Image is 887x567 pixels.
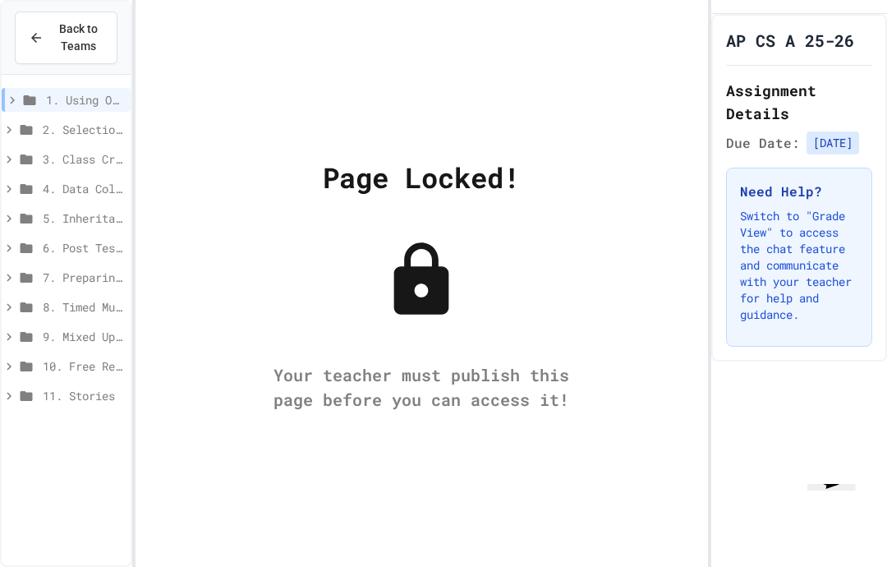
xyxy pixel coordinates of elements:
[43,269,124,286] span: 7. Preparing for the Exam
[43,357,124,375] span: 10. Free Response Practice
[43,121,124,138] span: 2. Selection and Iteration
[726,133,800,153] span: Due Date:
[53,21,103,55] span: Back to Teams
[15,12,117,64] button: Back to Teams
[323,156,520,198] div: Page Locked!
[43,298,124,316] span: 8. Timed Multiple-Choice Exams
[740,208,858,323] p: Switch to "Grade View" to access the chat feature and communicate with your teacher for help and ...
[43,210,124,227] span: 5. Inheritance (optional)
[726,29,854,52] h1: AP CS A 25-26
[43,328,124,345] span: 9. Mixed Up Code - Free Response Practice
[43,387,124,404] span: 11. Stories
[726,79,872,125] h2: Assignment Details
[43,239,124,256] span: 6. Post Test and Survey
[43,180,124,197] span: 4. Data Collections
[257,362,586,412] div: Your teacher must publish this page before you can access it!
[801,484,874,554] iframe: chat widget
[46,91,124,108] span: 1. Using Objects and Methods
[807,131,859,154] span: [DATE]
[43,150,124,168] span: 3. Class Creation
[740,182,858,201] h3: Need Help?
